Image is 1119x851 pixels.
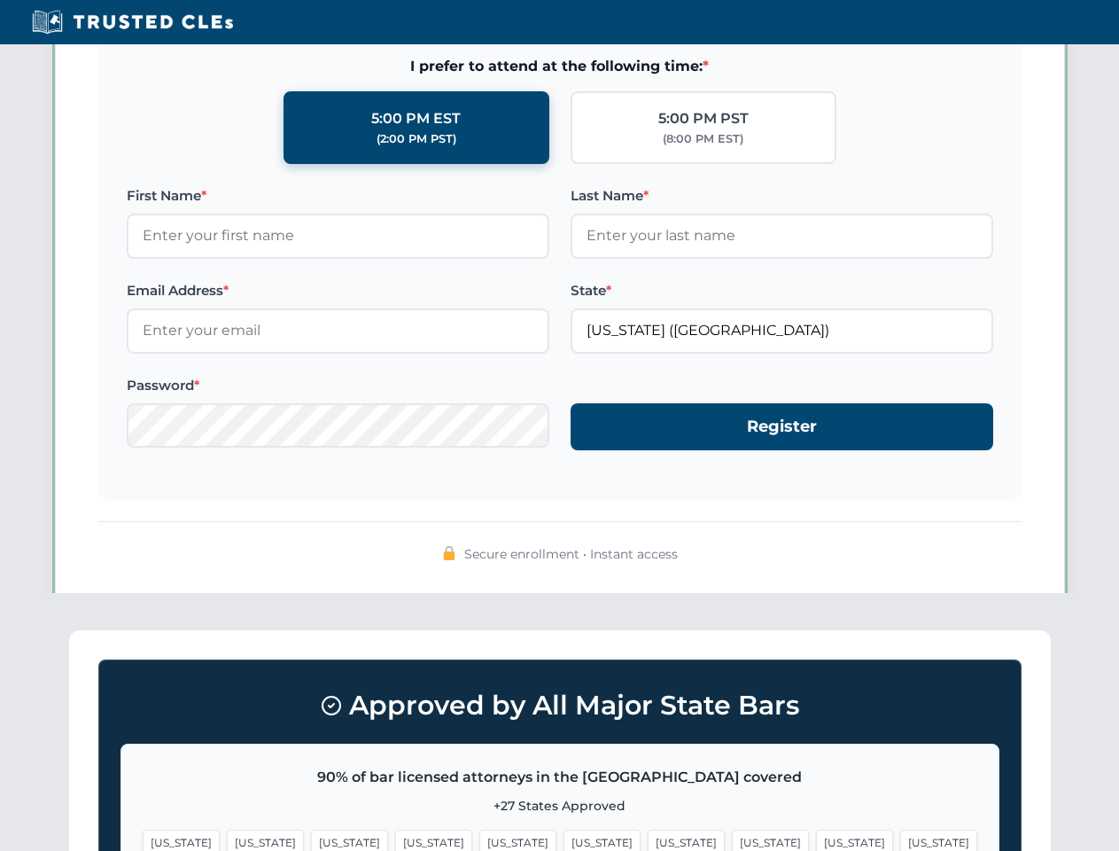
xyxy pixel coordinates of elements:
[120,682,999,730] h3: Approved by All Major State Bars
[571,185,993,207] label: Last Name
[377,130,456,148] div: (2:00 PM PST)
[27,9,238,35] img: Trusted CLEs
[143,796,977,816] p: +27 States Approved
[658,107,749,130] div: 5:00 PM PST
[127,375,549,396] label: Password
[127,55,993,78] span: I prefer to attend at the following time:
[127,185,549,207] label: First Name
[371,107,461,130] div: 5:00 PM EST
[127,308,549,353] input: Enter your email
[663,130,743,148] div: (8:00 PM EST)
[464,544,678,564] span: Secure enrollment • Instant access
[442,546,456,560] img: 🔒
[127,214,549,258] input: Enter your first name
[571,280,993,301] label: State
[127,280,549,301] label: Email Address
[143,766,977,789] p: 90% of bar licensed attorneys in the [GEOGRAPHIC_DATA] covered
[571,214,993,258] input: Enter your last name
[571,308,993,353] input: Florida (FL)
[571,403,993,450] button: Register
